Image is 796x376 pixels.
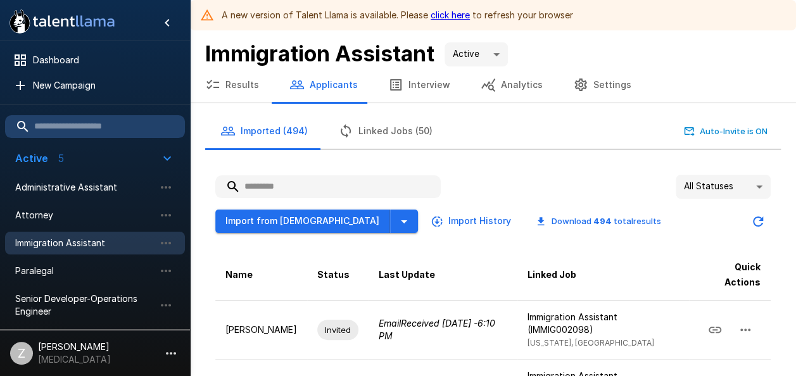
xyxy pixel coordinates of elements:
[317,324,358,336] span: Invited
[323,113,448,149] button: Linked Jobs (50)
[431,9,470,20] a: click here
[676,175,771,199] div: All Statuses
[307,249,369,301] th: Status
[517,249,689,301] th: Linked Job
[274,67,373,103] button: Applicants
[373,67,465,103] button: Interview
[445,42,508,66] div: Active
[428,210,516,233] button: Import History
[215,249,307,301] th: Name
[745,209,771,234] button: Updated Today - 9:49 AM
[379,318,495,341] i: Email Received [DATE] - 6:10 PM
[369,249,517,301] th: Last Update
[528,311,679,336] p: Immigration Assistant (IMMIG002098)
[215,210,390,233] button: Import from [DEMOGRAPHIC_DATA]
[558,67,647,103] button: Settings
[205,41,434,66] b: Immigration Assistant
[190,67,274,103] button: Results
[225,323,297,336] p: [PERSON_NAME]
[528,338,654,348] span: [US_STATE], [GEOGRAPHIC_DATA]
[689,249,771,301] th: Quick Actions
[465,67,558,103] button: Analytics
[222,4,573,27] div: A new version of Talent Llama is available. Please to refresh your browser
[700,323,730,334] span: Copy Interview Link
[526,211,671,231] button: Download 494 totalresults
[593,216,612,226] b: 494
[205,113,323,149] button: Imported (494)
[681,122,771,141] button: Auto-Invite is ON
